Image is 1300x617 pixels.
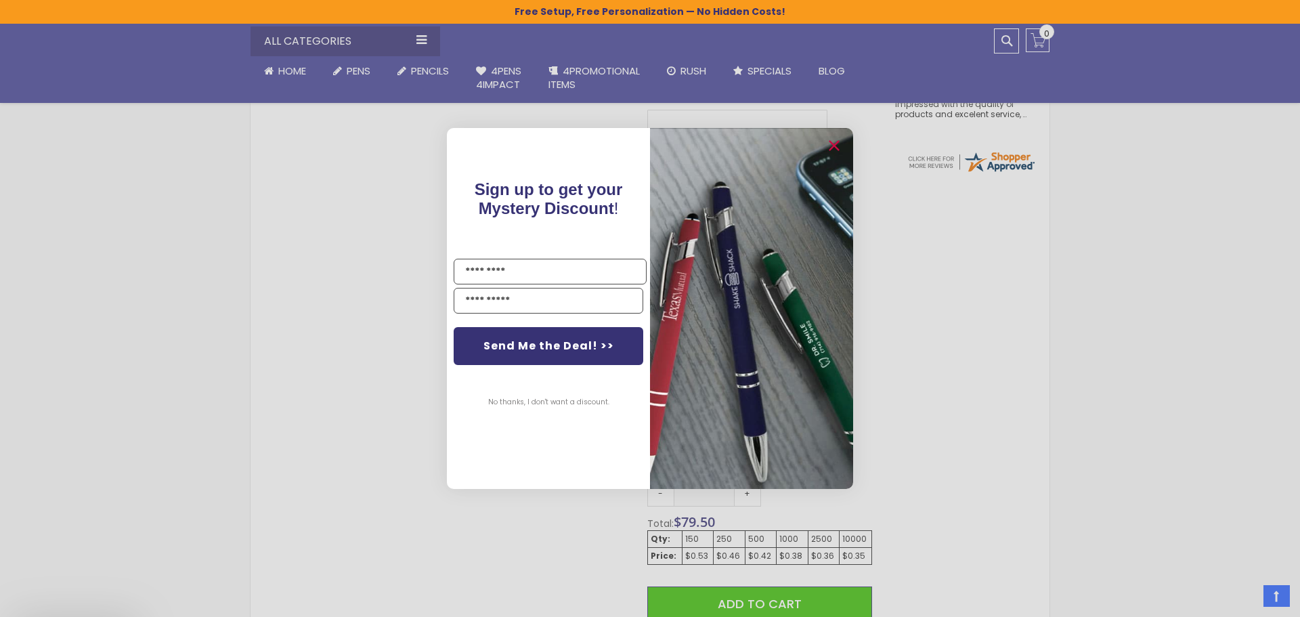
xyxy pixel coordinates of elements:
span: ! [475,180,623,217]
img: pop-up-image [650,128,853,489]
button: Close dialog [823,135,845,156]
button: No thanks, I don't want a discount. [481,385,616,419]
button: Send Me the Deal! >> [454,327,643,365]
span: Sign up to get your Mystery Discount [475,180,623,217]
